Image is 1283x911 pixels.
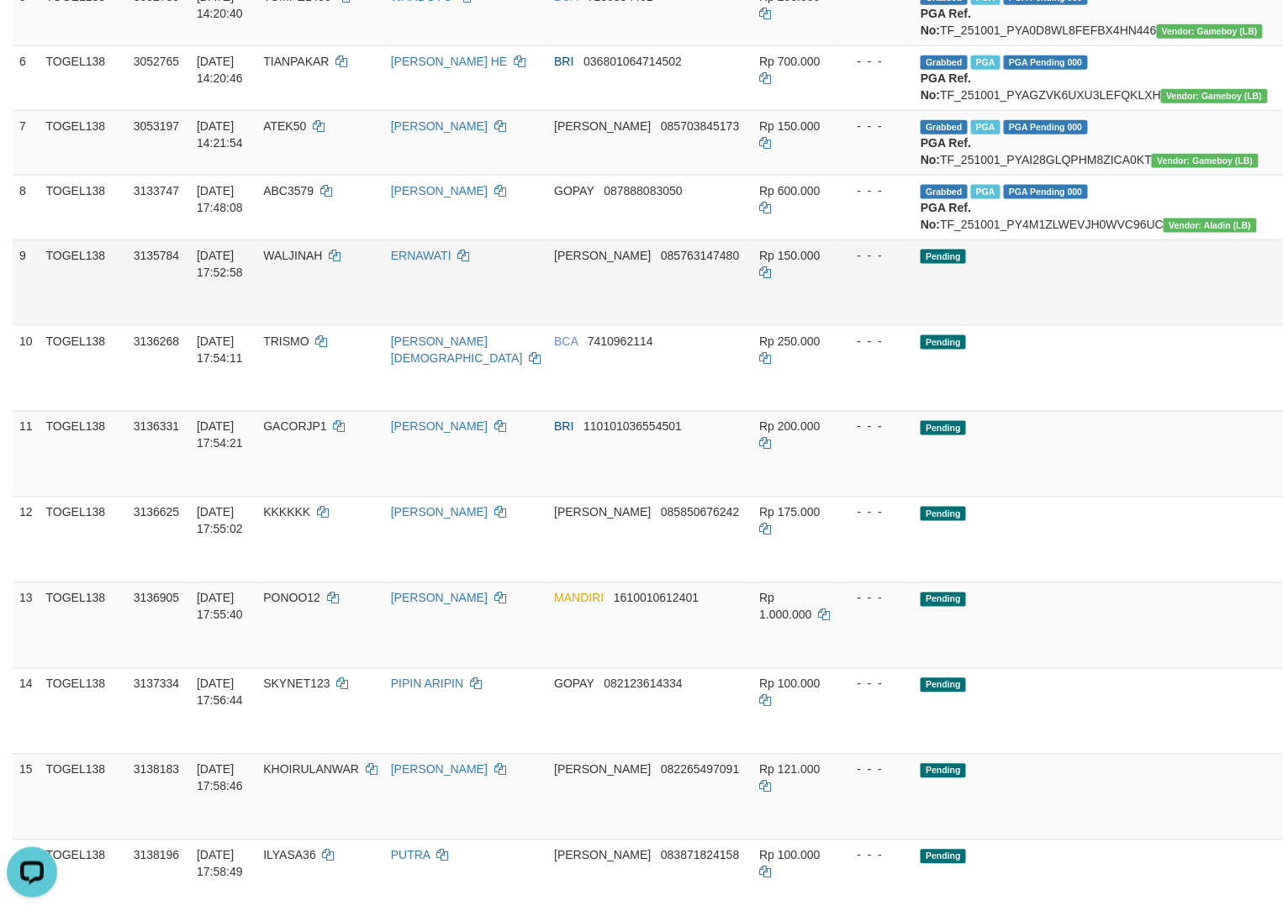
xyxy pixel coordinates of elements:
td: TOGEL138 [40,668,127,754]
span: Grabbed [921,120,968,134]
span: GACORJP1 [263,420,326,434]
span: Copy 036801064714502 to clipboard [583,55,682,68]
span: Rp 121.000 [759,763,820,777]
td: 13 [13,582,40,668]
span: Rp 200.000 [759,420,820,434]
span: GOPAY [554,677,594,691]
a: [PERSON_NAME] HE [391,55,507,68]
td: 14 [13,668,40,754]
span: [DATE] 17:56:44 [197,677,243,708]
span: PGA Pending [1004,185,1088,199]
span: KHOIRULANWAR [263,763,359,777]
span: Pending [921,421,966,435]
span: [PERSON_NAME] [554,849,651,862]
span: Rp 600.000 [759,184,820,197]
span: 3138183 [134,763,180,777]
span: [PERSON_NAME] [554,763,651,777]
span: Pending [921,764,966,778]
a: [PERSON_NAME] [391,119,488,133]
div: - - - [843,676,907,692]
span: 3138196 [134,849,180,862]
span: Copy 085850676242 to clipboard [661,506,739,519]
span: Rp 150.000 [759,249,820,262]
span: BRI [554,55,573,68]
span: Pending [921,850,966,864]
a: ERNAWATI [391,249,451,262]
span: 3136905 [134,592,180,605]
span: Vendor URL: https://dashboard.q2checkout.com/secure [1157,24,1263,39]
td: TOGEL138 [40,497,127,582]
span: [DATE] 17:58:46 [197,763,243,793]
td: 8 [13,175,40,240]
td: TOGEL138 [40,45,127,110]
span: 3137334 [134,677,180,691]
span: 3133747 [134,184,180,197]
span: SKYNET123 [263,677,330,691]
td: TF_251001_PYAGZVK6UXU3LEFQKLXH [914,45,1281,110]
td: TOGEL138 [40,325,127,411]
span: GOPAY [554,184,594,197]
span: WALJINAH [263,249,322,262]
span: 3136625 [134,506,180,519]
span: ILYASA36 [263,849,316,862]
div: - - - [843,53,907,70]
td: 15 [13,754,40,840]
span: [PERSON_NAME] [554,249,651,262]
span: [PERSON_NAME] [554,119,651,133]
span: [DATE] 17:58:49 [197,849,243,879]
b: PGA Ref. No: [921,71,971,102]
span: PGA Pending [1004,55,1088,70]
div: - - - [843,847,907,864]
span: Copy 082265497091 to clipboard [661,763,739,777]
td: TOGEL138 [40,240,127,325]
span: Rp 100.000 [759,849,820,862]
span: Rp 700.000 [759,55,820,68]
div: - - - [843,333,907,350]
span: ATEK50 [263,119,306,133]
span: ABC3579 [263,184,314,197]
span: Grabbed [921,55,968,70]
span: Rp 1.000.000 [759,592,811,622]
button: Open LiveChat chat widget [7,7,57,57]
span: [PERSON_NAME] [554,506,651,519]
span: Marked by bmocs [971,55,1001,70]
span: PGA Pending [1004,120,1088,134]
a: [PERSON_NAME][DEMOGRAPHIC_DATA] [391,334,523,365]
span: Marked by bmocs [971,185,1001,199]
div: - - - [843,118,907,134]
span: Rp 100.000 [759,677,820,691]
span: Pending [921,678,966,692]
span: Copy 085703845173 to clipboard [661,119,739,133]
span: Marked by bmocs [971,120,1001,134]
a: [PERSON_NAME] [391,184,488,197]
span: 3052765 [134,55,180,68]
span: [DATE] 14:21:54 [197,119,243,150]
td: TF_251001_PYAI28GLQPHM8ZICA0KT [914,110,1281,175]
td: 7 [13,110,40,175]
td: TOGEL138 [40,754,127,840]
span: KKKKKK [263,506,310,519]
span: Copy 082123614334 to clipboard [604,677,682,691]
span: 3136331 [134,420,180,434]
a: PUTRA [391,849,430,862]
span: BRI [554,420,573,434]
span: Rp 250.000 [759,334,820,348]
span: MANDIRI [554,592,604,605]
span: Copy 087888083050 to clipboard [604,184,682,197]
span: [DATE] 14:20:46 [197,55,243,85]
span: Pending [921,507,966,521]
div: - - - [843,182,907,199]
div: - - - [843,247,907,264]
td: TOGEL138 [40,411,127,497]
span: Grabbed [921,185,968,199]
b: PGA Ref. No: [921,136,971,166]
span: [DATE] 17:55:02 [197,506,243,536]
td: TOGEL138 [40,582,127,668]
div: - - - [843,504,907,521]
span: TIANPAKAR [263,55,329,68]
span: [DATE] 17:48:08 [197,184,243,214]
span: Copy 1610010612401 to clipboard [614,592,699,605]
a: [PERSON_NAME] [391,420,488,434]
td: 10 [13,325,40,411]
span: Pending [921,592,966,607]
